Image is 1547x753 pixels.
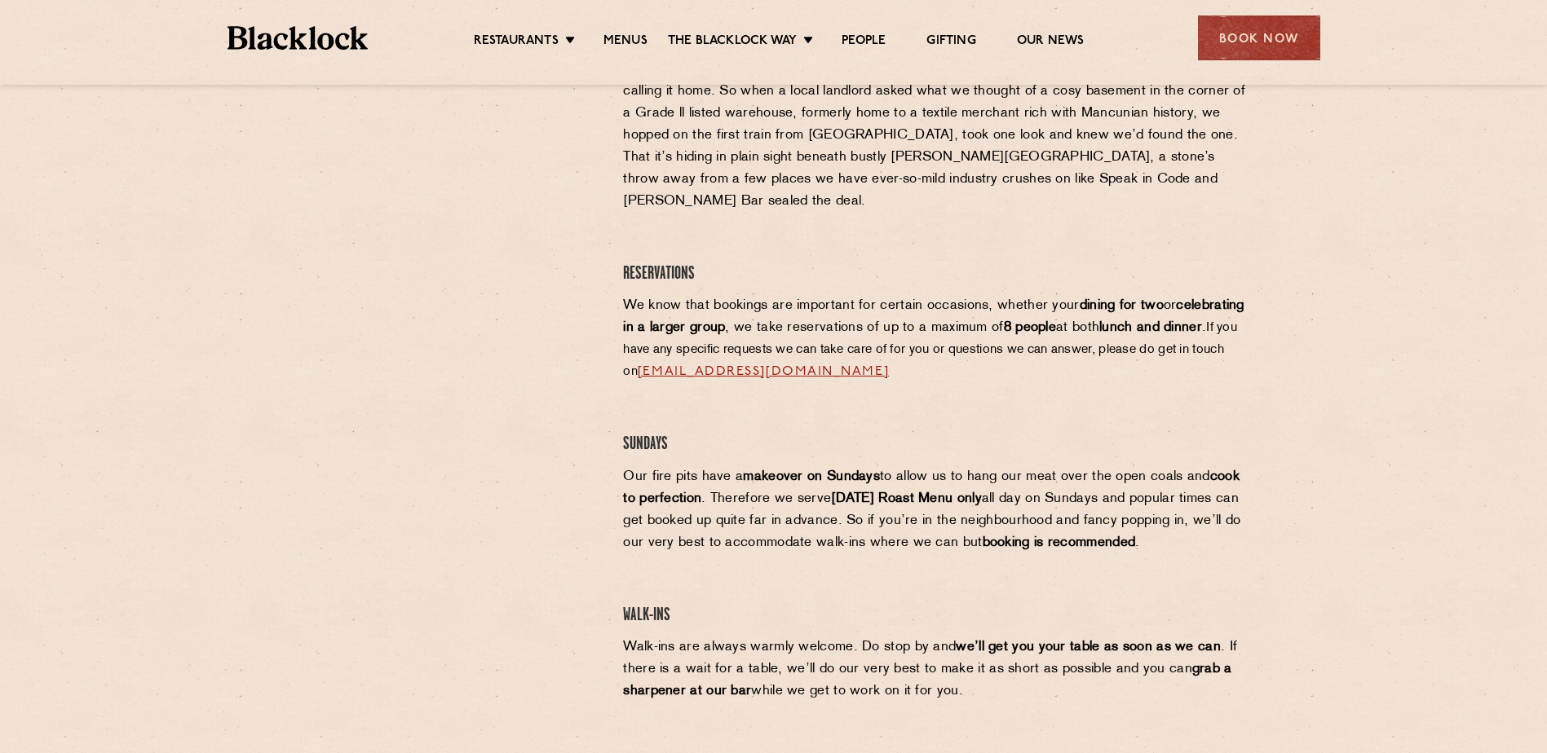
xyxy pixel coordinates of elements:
[1017,33,1085,51] a: Our News
[623,470,1240,505] strong: cook to perfection
[743,470,880,483] strong: makeover on Sundays
[956,641,1221,654] strong: we’ll get you your table as soon as we can
[623,605,1249,627] h4: Walk-Ins
[668,33,797,51] a: The Blacklock Way
[623,322,1237,378] span: If you have any specific requests we can take care of for you or questions we can answer, please ...
[638,365,889,378] a: [EMAIL_ADDRESS][DOMAIN_NAME]
[1080,299,1164,312] strong: dining for two
[983,536,1136,549] strong: booking is recommended
[831,492,982,505] strong: [DATE] Roast Menu only
[623,263,1249,285] h4: Reservations
[623,466,1249,554] p: Our fire pits have a to allow us to hang our meat over the open coals and . Therefore we serve al...
[603,33,648,51] a: Menus
[623,434,1249,456] h4: Sundays
[1198,15,1320,60] div: Book Now
[623,663,1231,698] strong: grab a sharpener at our bar
[1004,321,1056,334] strong: 8 people
[228,26,369,50] img: BL_Textured_Logo-footer-cropped.svg
[474,33,559,51] a: Restaurants
[1099,321,1202,334] strong: lunch and dinner
[623,37,1249,213] p: For some time now, we’ve held [GEOGRAPHIC_DATA] close to our hearts. Admirers from afar, we’ve lo...
[842,33,886,51] a: People
[623,295,1249,383] p: We know that bookings are important for certain occasions, whether your or , we take reservations...
[623,636,1249,702] p: Walk-ins are always warmly welcome. Do stop by and . If there is a wait for a table, we’ll do our...
[926,33,975,51] a: Gifting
